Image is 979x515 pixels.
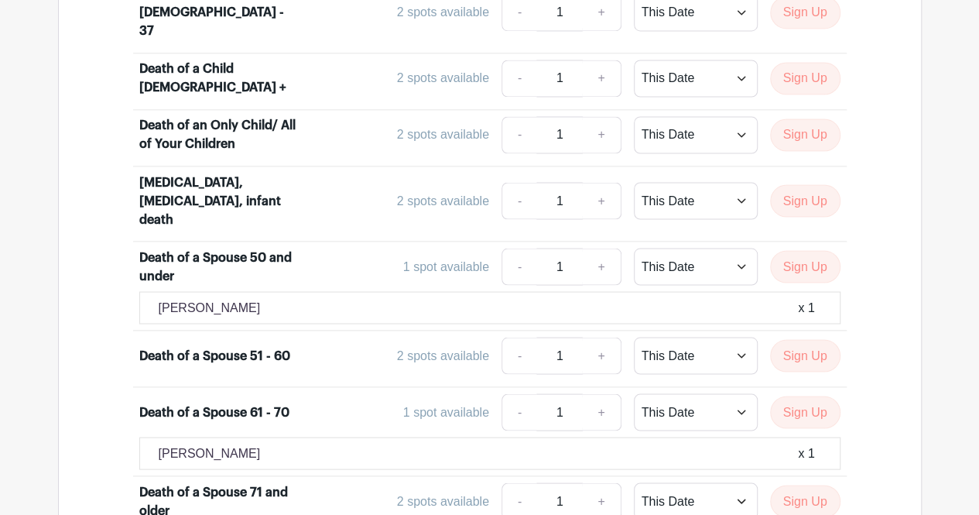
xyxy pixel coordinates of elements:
p: [PERSON_NAME] [159,444,261,462]
div: x 1 [798,444,814,462]
div: Death of a Spouse 50 and under [139,248,296,285]
p: [PERSON_NAME] [159,298,261,317]
a: - [501,337,537,374]
div: 2 spots available [397,346,489,365]
button: Sign Up [770,396,840,428]
a: + [582,393,621,431]
div: Death of an Only Child/ All of Your Children [139,116,296,153]
div: 2 spots available [397,191,489,210]
div: 1 spot available [403,403,489,421]
a: - [501,248,537,285]
div: Death of a Spouse 61 - 70 [139,403,289,421]
button: Sign Up [770,250,840,283]
div: Death of a Spouse 51 - 60 [139,346,290,365]
button: Sign Up [770,62,840,94]
div: 2 spots available [397,125,489,144]
div: x 1 [798,298,814,317]
a: + [582,337,621,374]
div: 2 spots available [397,492,489,510]
a: - [501,393,537,431]
div: 1 spot available [403,257,489,276]
div: Death of a Child [DEMOGRAPHIC_DATA] + [139,60,296,97]
a: - [501,60,537,97]
button: Sign Up [770,339,840,372]
a: - [501,182,537,219]
button: Sign Up [770,118,840,151]
div: [MEDICAL_DATA], [MEDICAL_DATA], infant death [139,173,296,228]
div: 2 spots available [397,3,489,22]
button: Sign Up [770,184,840,217]
a: - [501,116,537,153]
a: + [582,116,621,153]
div: 2 spots available [397,69,489,88]
a: + [582,248,621,285]
a: + [582,60,621,97]
a: + [582,182,621,219]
